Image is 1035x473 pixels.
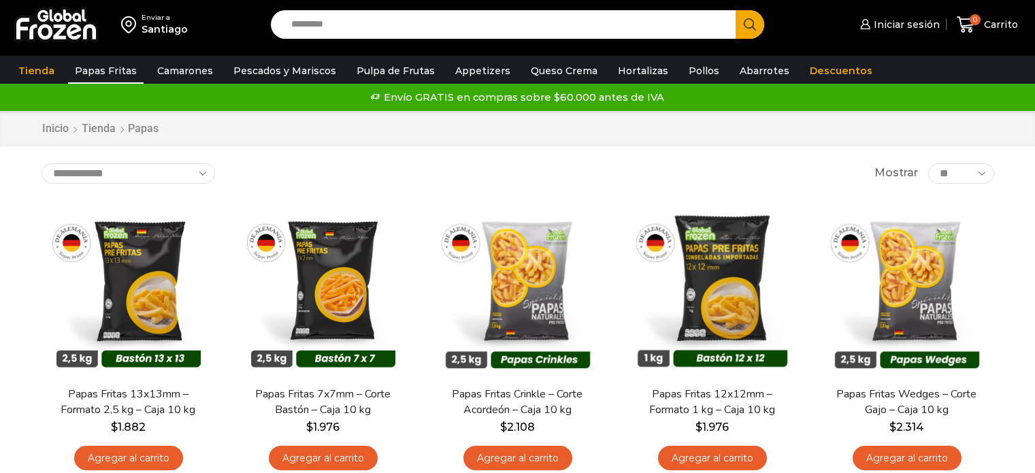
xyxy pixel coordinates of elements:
[736,10,764,39] button: Search button
[306,421,313,434] span: $
[733,58,796,84] a: Abarrotes
[150,58,220,84] a: Camarones
[350,58,442,84] a: Pulpa de Frutas
[74,446,183,471] a: Agregar al carrito: “Papas Fritas 13x13mm - Formato 2,5 kg - Caja 10 kg”
[227,58,343,84] a: Pescados y Mariscos
[695,421,729,434] bdi: 1.976
[803,58,879,84] a: Descuentos
[111,421,146,434] bdi: 1.882
[244,387,401,418] a: Papas Fritas 7x7mm – Corte Bastón – Caja 10 kg
[682,58,726,84] a: Pollos
[889,421,896,434] span: $
[142,22,188,36] div: Santiago
[500,421,535,434] bdi: 2.108
[953,9,1021,41] a: 0 Carrito
[128,122,159,135] h1: Papas
[524,58,604,84] a: Queso Crema
[853,446,962,471] a: Agregar al carrito: “Papas Fritas Wedges – Corte Gajo - Caja 10 kg”
[695,421,702,434] span: $
[42,121,69,137] a: Inicio
[42,121,159,137] nav: Breadcrumb
[981,18,1018,31] span: Carrito
[121,13,142,36] img: address-field-icon.svg
[970,14,981,25] span: 0
[828,387,985,418] a: Papas Fritas Wedges – Corte Gajo – Caja 10 kg
[42,163,215,184] select: Pedido de la tienda
[463,446,572,471] a: Agregar al carrito: “Papas Fritas Crinkle - Corte Acordeón - Caja 10 kg”
[306,421,340,434] bdi: 1.976
[142,13,188,22] div: Enviar a
[12,58,61,84] a: Tienda
[500,421,507,434] span: $
[611,58,675,84] a: Hortalizas
[870,18,940,31] span: Iniciar sesión
[50,387,206,418] a: Papas Fritas 13x13mm – Formato 2,5 kg – Caja 10 kg
[874,165,918,181] span: Mostrar
[658,446,767,471] a: Agregar al carrito: “Papas Fritas 12x12mm - Formato 1 kg - Caja 10 kg”
[889,421,924,434] bdi: 2.314
[81,121,116,137] a: Tienda
[439,387,595,418] a: Papas Fritas Crinkle – Corte Acordeón – Caja 10 kg
[68,58,144,84] a: Papas Fritas
[857,11,940,38] a: Iniciar sesión
[269,446,378,471] a: Agregar al carrito: “Papas Fritas 7x7mm - Corte Bastón - Caja 10 kg”
[448,58,517,84] a: Appetizers
[634,387,790,418] a: Papas Fritas 12x12mm – Formato 1 kg – Caja 10 kg
[111,421,118,434] span: $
